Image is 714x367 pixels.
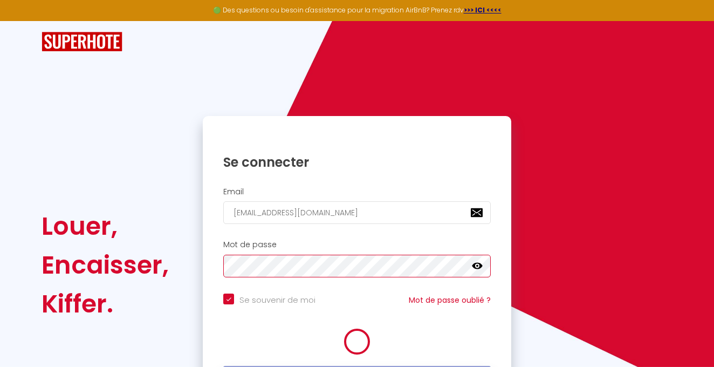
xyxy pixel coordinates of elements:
h2: Mot de passe [223,240,491,249]
h2: Email [223,187,491,196]
a: Mot de passe oublié ? [409,295,491,305]
input: Ton Email [223,201,491,224]
div: Louer, [42,207,169,246]
a: >>> ICI <<<< [464,5,502,15]
div: Kiffer. [42,284,169,323]
img: SuperHote logo [42,32,122,52]
h1: Se connecter [223,154,491,171]
div: Encaisser, [42,246,169,284]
